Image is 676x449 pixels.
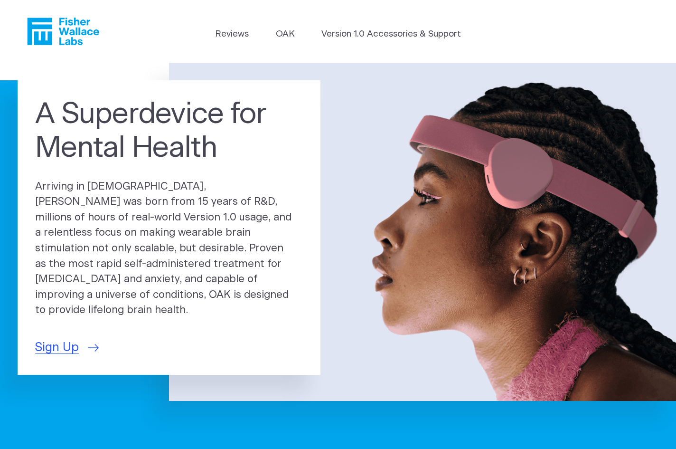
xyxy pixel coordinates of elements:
span: Sign Up [35,339,79,357]
h1: A Superdevice for Mental Health [35,98,303,165]
p: Arriving in [DEMOGRAPHIC_DATA], [PERSON_NAME] was born from 15 years of R&D, millions of hours of... [35,179,303,318]
a: Sign Up [35,339,99,357]
a: Fisher Wallace [27,18,99,45]
a: Version 1.0 Accessories & Support [321,28,461,41]
a: OAK [276,28,295,41]
a: Reviews [215,28,249,41]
